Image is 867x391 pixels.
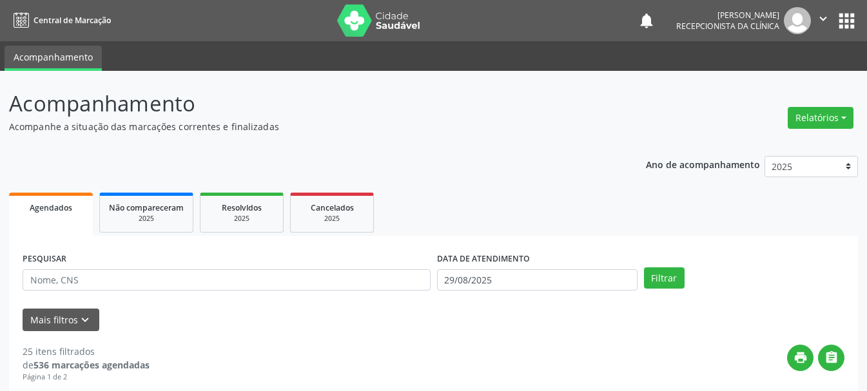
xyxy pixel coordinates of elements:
button: apps [835,10,858,32]
div: 2025 [300,214,364,224]
a: Central de Marcação [9,10,111,31]
p: Ano de acompanhamento [646,156,760,172]
i:  [824,350,839,365]
div: Página 1 de 2 [23,372,150,383]
p: Acompanhamento [9,88,603,120]
div: 2025 [209,214,274,224]
label: DATA DE ATENDIMENTO [437,249,530,269]
label: PESQUISAR [23,249,66,269]
button:  [818,345,844,371]
span: Cancelados [311,202,354,213]
span: Resolvidos [222,202,262,213]
div: de [23,358,150,372]
button: print [787,345,813,371]
p: Acompanhe a situação das marcações correntes e finalizadas [9,120,603,133]
span: Recepcionista da clínica [676,21,779,32]
div: 2025 [109,214,184,224]
img: img [784,7,811,34]
span: Central de Marcação [34,15,111,26]
button: Mais filtroskeyboard_arrow_down [23,309,99,331]
button: Filtrar [644,267,685,289]
span: Agendados [30,202,72,213]
button: notifications [638,12,656,30]
div: 25 itens filtrados [23,345,150,358]
i: keyboard_arrow_down [78,313,92,327]
input: Selecione um intervalo [437,269,638,291]
div: [PERSON_NAME] [676,10,779,21]
span: Não compareceram [109,202,184,213]
i:  [816,12,830,26]
button: Relatórios [788,107,853,129]
a: Acompanhamento [5,46,102,71]
button:  [811,7,835,34]
i: print [794,350,808,365]
input: Nome, CNS [23,269,431,291]
strong: 536 marcações agendadas [34,359,150,371]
